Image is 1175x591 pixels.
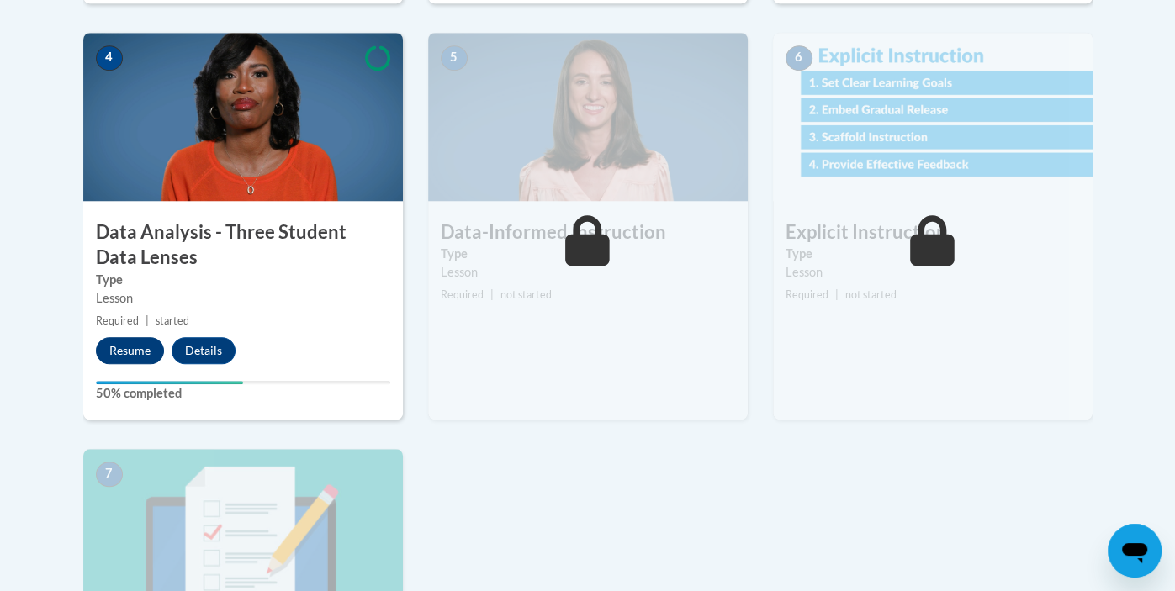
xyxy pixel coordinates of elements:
button: Details [172,337,236,364]
button: Resume [96,337,164,364]
span: Required [96,314,139,327]
span: Required [786,288,828,301]
h3: Data-Informed Instruction [428,219,748,245]
span: 4 [96,45,123,71]
label: Type [786,245,1080,263]
h3: Explicit Instruction [773,219,1093,245]
span: 7 [96,462,123,487]
img: Course Image [428,33,748,201]
span: started [156,314,189,327]
label: 50% completed [96,384,390,403]
span: not started [500,288,552,301]
label: Type [441,245,735,263]
div: Your progress [96,381,243,384]
span: not started [845,288,897,301]
div: Lesson [96,289,390,308]
div: Lesson [441,263,735,282]
span: | [146,314,149,327]
span: | [835,288,839,301]
img: Course Image [83,33,403,201]
iframe: Button to launch messaging window [1108,524,1162,578]
span: 6 [786,45,812,71]
span: | [490,288,494,301]
div: Lesson [786,263,1080,282]
span: Required [441,288,484,301]
img: Course Image [773,33,1093,201]
span: 5 [441,45,468,71]
h3: Data Analysis - Three Student Data Lenses [83,219,403,272]
label: Type [96,271,390,289]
